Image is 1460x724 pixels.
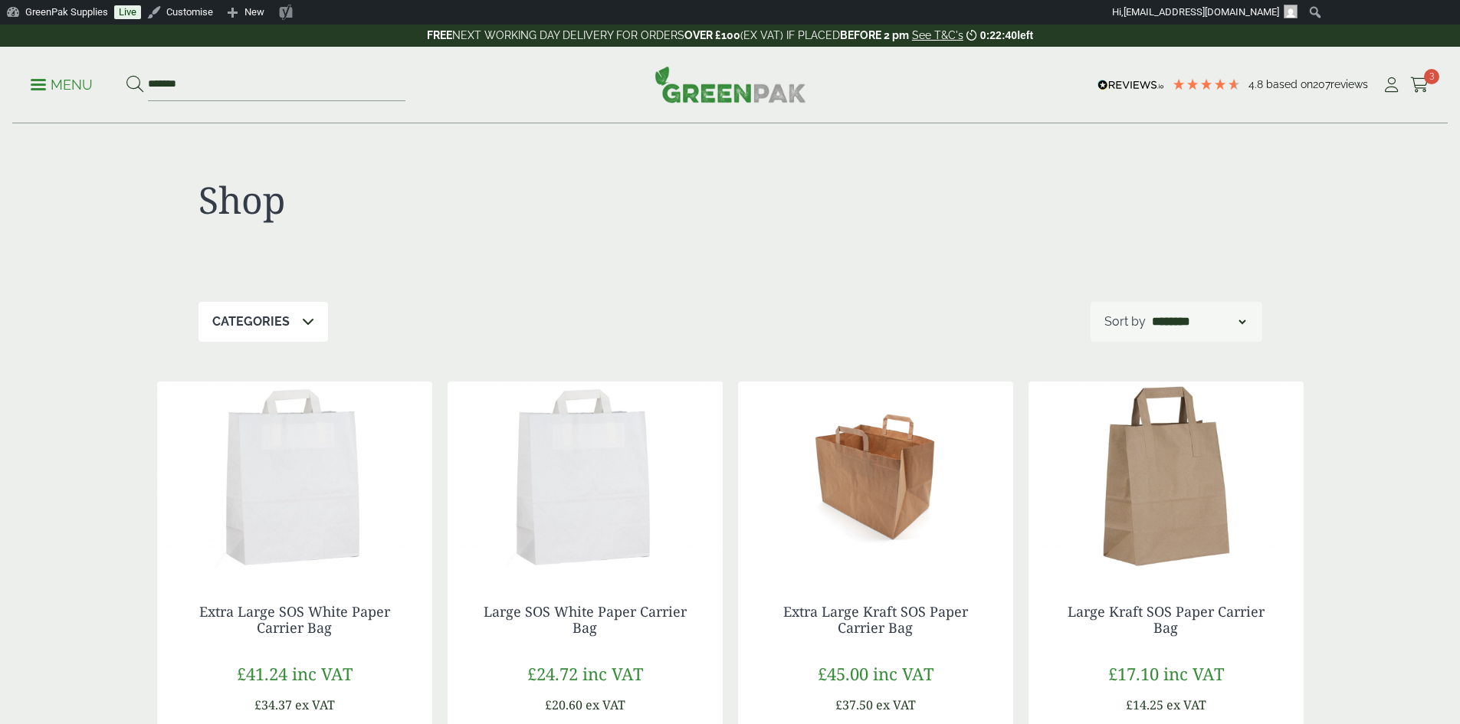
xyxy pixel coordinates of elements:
span: £41.24 [237,662,287,685]
img: Large SOS White Paper Carrier Bag-0 [157,382,432,573]
span: inc VAT [873,662,933,685]
a: See T&C's [912,29,963,41]
span: reviews [1330,78,1368,90]
span: inc VAT [292,662,353,685]
span: Based on [1266,78,1313,90]
span: £24.72 [527,662,578,685]
span: ex VAT [586,696,625,713]
a: Large Kraft SOS Paper Carrier Bag [1068,602,1265,637]
i: My Account [1382,77,1401,93]
span: inc VAT [582,662,643,685]
span: £17.10 [1108,662,1159,685]
div: 4.79 Stars [1172,77,1241,91]
span: inc VAT [1163,662,1224,685]
span: ex VAT [295,696,335,713]
a: Large SOS White Paper Carrier Bag [484,602,687,637]
span: 4.8 [1248,78,1266,90]
a: Menu [31,76,93,91]
span: left [1017,29,1033,41]
img: REVIEWS.io [1097,80,1164,90]
span: £34.37 [254,696,292,713]
span: ex VAT [1166,696,1206,713]
i: Cart [1410,77,1429,93]
p: Categories [212,313,290,331]
span: £37.50 [835,696,873,713]
img: Extra Large Kraft Carrier 333022AD Open [738,382,1013,573]
img: Large Kraft SOS Paper Carrier Bag-0 [1029,382,1304,573]
span: [EMAIL_ADDRESS][DOMAIN_NAME] [1124,6,1279,18]
select: Shop order [1149,313,1248,331]
span: ex VAT [876,696,916,713]
img: Large SOS White Paper Carrier Bag-0 [448,382,723,573]
span: 0:22:40 [980,29,1017,41]
a: Extra Large SOS White Paper Carrier Bag [199,602,390,637]
span: 3 [1424,69,1439,84]
strong: FREE [427,29,452,41]
a: Extra Large Kraft SOS Paper Carrier Bag [783,602,968,637]
span: £20.60 [545,696,582,713]
strong: OVER £100 [684,29,740,41]
strong: BEFORE 2 pm [840,29,909,41]
h1: Shop [198,178,730,222]
a: Live [114,5,141,19]
img: GreenPak Supplies [655,66,806,103]
a: 3 [1410,74,1429,97]
span: £14.25 [1126,696,1163,713]
span: £45.00 [818,662,868,685]
p: Sort by [1104,313,1146,331]
span: 207 [1313,78,1330,90]
p: Menu [31,76,93,94]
